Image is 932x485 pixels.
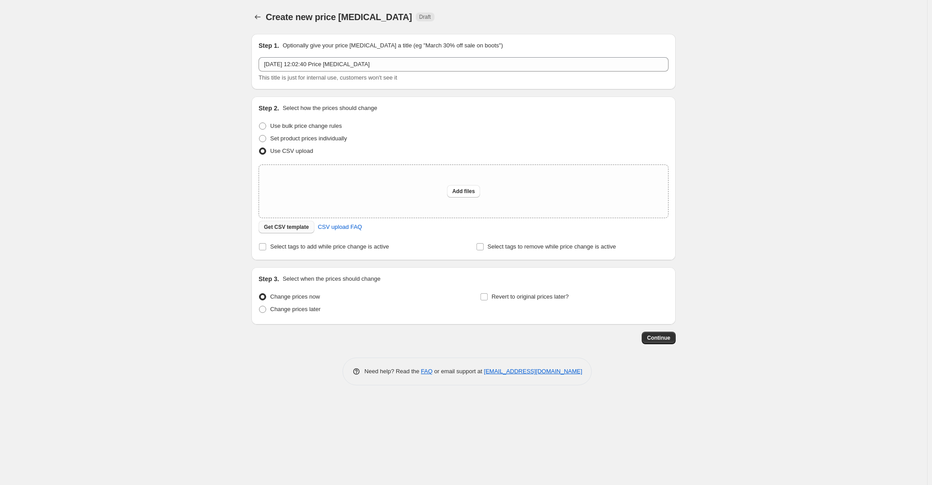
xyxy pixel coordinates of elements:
[270,243,389,250] span: Select tags to add while price change is active
[259,41,279,50] h2: Step 1.
[647,334,670,342] span: Continue
[270,293,320,300] span: Change prices now
[283,104,377,113] p: Select how the prices should change
[318,223,362,232] span: CSV upload FAQ
[270,135,347,142] span: Set product prices individually
[433,368,484,375] span: or email support at
[364,368,421,375] span: Need help? Read the
[642,332,676,344] button: Continue
[313,220,368,234] a: CSV upload FAQ
[492,293,569,300] span: Revert to original prices later?
[484,368,582,375] a: [EMAIL_ADDRESS][DOMAIN_NAME]
[452,188,475,195] span: Add files
[259,74,397,81] span: This title is just for internal use, customers won't see it
[270,122,342,129] span: Use bulk price change rules
[264,224,309,231] span: Get CSV template
[266,12,412,22] span: Create new price [MEDICAL_DATA]
[270,306,321,312] span: Change prices later
[259,104,279,113] h2: Step 2.
[251,11,264,23] button: Price change jobs
[447,185,481,198] button: Add files
[283,274,380,283] p: Select when the prices should change
[283,41,503,50] p: Optionally give your price [MEDICAL_DATA] a title (eg "March 30% off sale on boots")
[419,13,431,21] span: Draft
[488,243,616,250] span: Select tags to remove while price change is active
[259,274,279,283] h2: Step 3.
[259,57,669,72] input: 30% off holiday sale
[259,221,314,233] button: Get CSV template
[270,148,313,154] span: Use CSV upload
[421,368,433,375] a: FAQ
